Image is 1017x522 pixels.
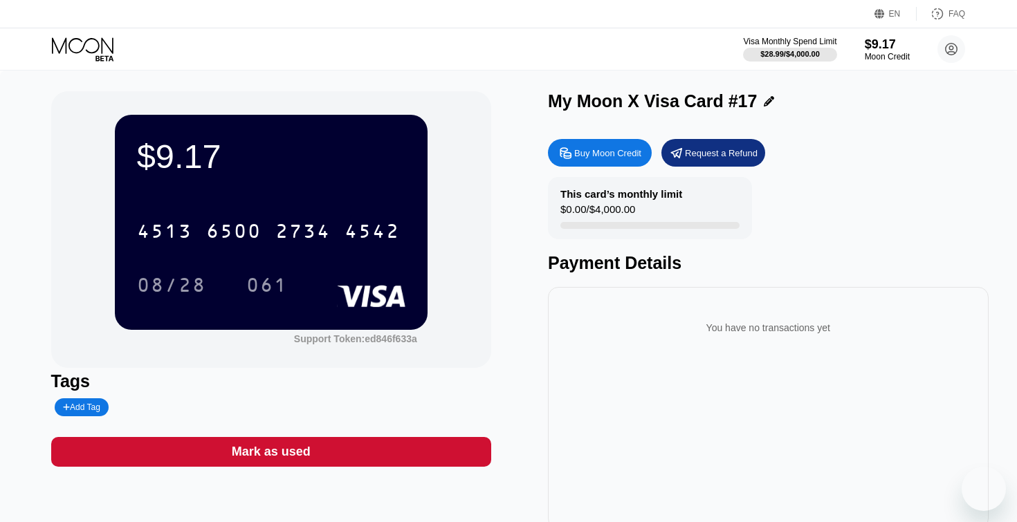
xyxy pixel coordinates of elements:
div: $9.17Moon Credit [865,37,910,62]
div: 4513650027344542 [129,214,408,248]
iframe: Button to launch messaging window [962,467,1006,511]
div: Tags [51,371,492,391]
div: Request a Refund [661,139,765,167]
div: FAQ [917,7,965,21]
div: $9.17 [865,37,910,52]
div: $0.00 / $4,000.00 [560,203,635,222]
div: Payment Details [548,253,989,273]
div: 2734 [275,222,331,244]
div: 08/28 [137,276,206,298]
div: Moon Credit [865,52,910,62]
div: You have no transactions yet [559,308,978,347]
div: Request a Refund [685,147,758,159]
div: EN [874,7,917,21]
div: EN [889,9,901,19]
div: 4542 [345,222,400,244]
div: 4513 [137,222,192,244]
div: $28.99 / $4,000.00 [760,50,820,58]
div: 061 [246,276,288,298]
div: My Moon X Visa Card #17 [548,91,757,111]
div: Mark as used [51,437,492,467]
div: $9.17 [137,137,405,176]
div: 6500 [206,222,262,244]
div: Visa Monthly Spend Limit [743,37,836,46]
div: Support Token:ed846f633a [294,333,417,344]
div: 061 [236,268,298,302]
div: Buy Moon Credit [574,147,641,159]
div: Mark as used [232,444,311,460]
div: Add Tag [55,398,109,416]
div: 08/28 [127,268,217,302]
div: Add Tag [63,402,100,412]
div: Support Token: ed846f633a [294,333,417,344]
div: FAQ [949,9,965,19]
div: This card’s monthly limit [560,188,682,200]
div: Visa Monthly Spend Limit$28.99/$4,000.00 [743,37,836,62]
div: Buy Moon Credit [548,139,652,167]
